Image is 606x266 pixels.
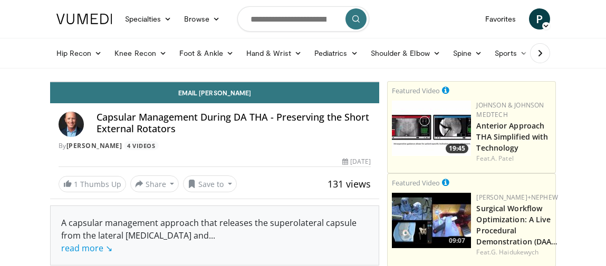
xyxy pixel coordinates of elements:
a: Hand & Wrist [240,43,308,64]
input: Search topics, interventions [237,6,369,32]
small: Featured Video [392,178,440,188]
a: Johnson & Johnson MedTech [476,101,544,119]
a: Favorites [479,8,523,29]
span: 131 views [328,178,371,190]
a: Surgical Workflow Optimization: A Live Procedural Demonstration (DAA… [476,203,557,247]
a: 19:45 [392,101,471,156]
div: Feat. [476,248,557,257]
button: Share [130,175,179,192]
a: P [529,8,550,29]
a: 1 Thumbs Up [59,176,126,192]
a: read more ↘ [61,242,112,254]
a: [PERSON_NAME] [66,141,122,150]
a: A. Patel [491,154,514,163]
a: Email [PERSON_NAME] [50,82,380,103]
div: A capsular management approach that releases the superolateral capsule from the lateral [MEDICAL_... [61,216,369,254]
div: Feat. [476,154,551,163]
a: Anterior Approach THA Simplified with Technology [476,121,548,153]
a: Browse [178,8,226,29]
a: Knee Recon [108,43,173,64]
div: By [59,141,371,151]
img: 06bb1c17-1231-4454-8f12-6191b0b3b81a.150x105_q85_crop-smart_upscale.jpg [392,101,471,156]
button: Save to [183,175,237,192]
small: Featured Video [392,86,440,95]
a: Pediatrics [308,43,364,64]
span: 19:45 [446,144,468,153]
img: VuMedi Logo [56,14,112,24]
a: G. Haidukewych [491,248,538,257]
a: 4 Videos [124,141,159,150]
a: Shoulder & Elbow [364,43,447,64]
a: Spine [447,43,488,64]
a: 09:07 [392,193,471,248]
h4: Capsular Management During DA THA - Preserving the Short External Rotators [97,112,371,134]
a: [PERSON_NAME]+Nephew [476,193,557,202]
span: 09:07 [446,236,468,245]
img: bcfc90b5-8c69-4b20-afee-af4c0acaf118.150x105_q85_crop-smart_upscale.jpg [392,193,471,248]
a: Foot & Ankle [173,43,240,64]
div: [DATE] [342,157,371,166]
span: 1 [74,179,78,189]
img: Avatar [59,112,84,137]
a: Specialties [119,8,178,29]
a: Hip Recon [50,43,109,64]
a: Sports [488,43,534,64]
